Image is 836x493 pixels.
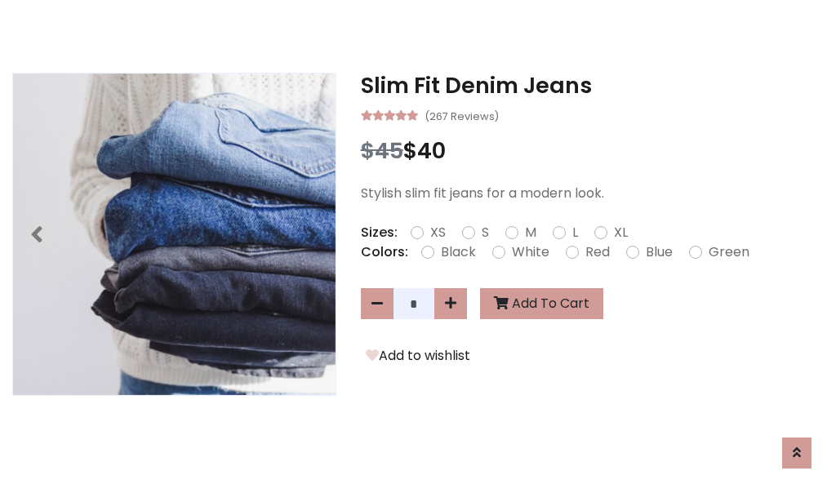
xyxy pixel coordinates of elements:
[614,223,628,242] label: XL
[425,105,499,125] small: (267 Reviews)
[525,223,536,242] label: M
[646,242,673,262] label: Blue
[361,73,824,99] h3: Slim Fit Denim Jeans
[709,242,749,262] label: Green
[13,73,336,396] img: Image
[361,345,475,366] button: Add to wishlist
[572,223,578,242] label: L
[585,242,610,262] label: Red
[430,223,446,242] label: XS
[512,242,549,262] label: White
[482,223,489,242] label: S
[361,223,398,242] p: Sizes:
[417,135,446,166] span: 40
[361,135,403,166] span: $45
[361,184,824,203] p: Stylish slim fit jeans for a modern look.
[361,242,408,262] p: Colors:
[441,242,476,262] label: Black
[361,138,824,164] h3: $
[480,288,603,319] button: Add To Cart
